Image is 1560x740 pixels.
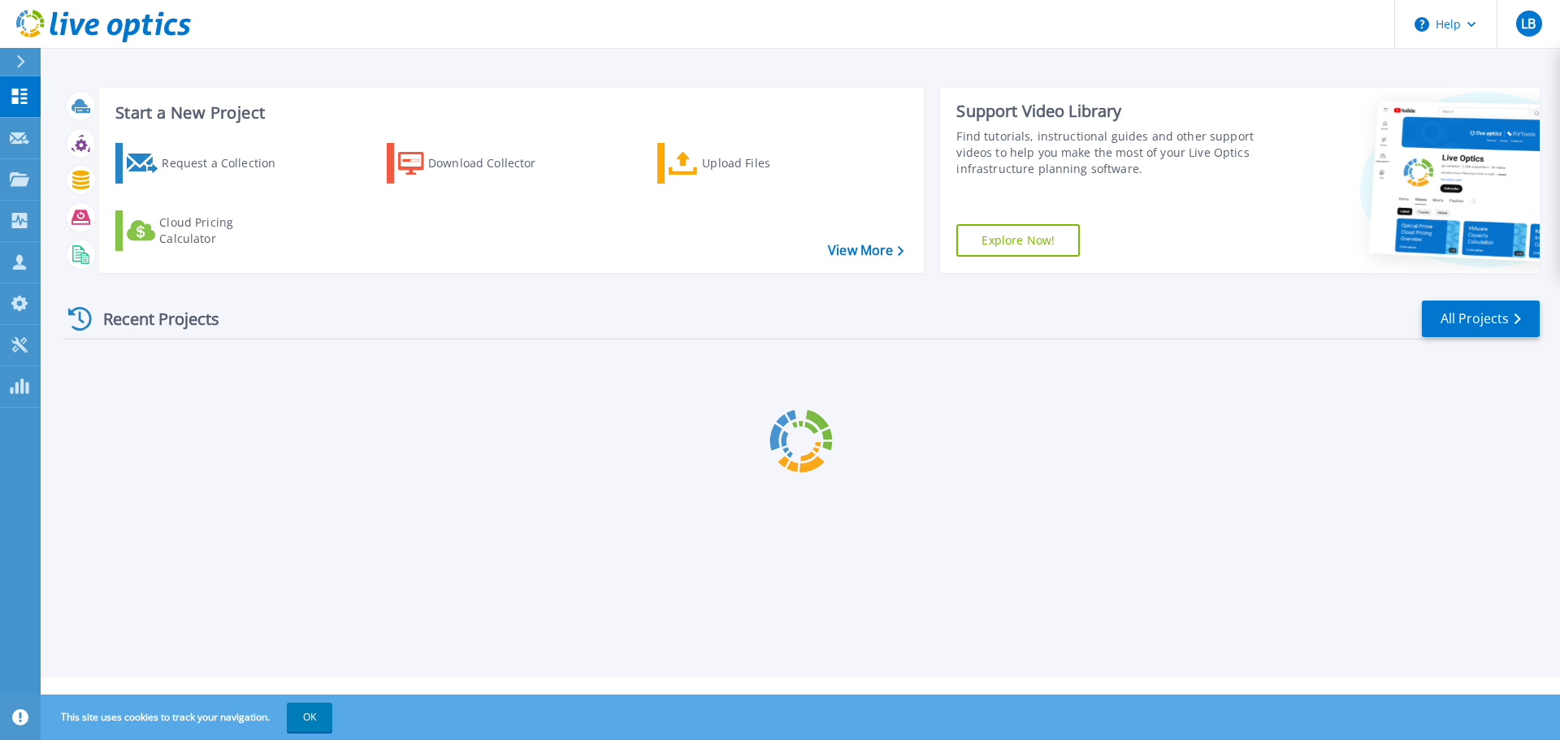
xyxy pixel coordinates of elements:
[45,703,332,732] span: This site uses cookies to track your navigation.
[115,143,297,184] a: Request a Collection
[387,143,568,184] a: Download Collector
[956,128,1262,177] div: Find tutorials, instructional guides and other support videos to help you make the most of your L...
[956,101,1262,122] div: Support Video Library
[287,703,332,732] button: OK
[657,143,838,184] a: Upload Files
[956,224,1080,257] a: Explore Now!
[115,104,903,122] h3: Start a New Project
[828,243,903,258] a: View More
[702,147,832,180] div: Upload Files
[162,147,292,180] div: Request a Collection
[428,147,558,180] div: Download Collector
[1422,301,1540,337] a: All Projects
[115,210,297,251] a: Cloud Pricing Calculator
[159,214,289,247] div: Cloud Pricing Calculator
[63,299,241,339] div: Recent Projects
[1521,17,1536,30] span: LB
